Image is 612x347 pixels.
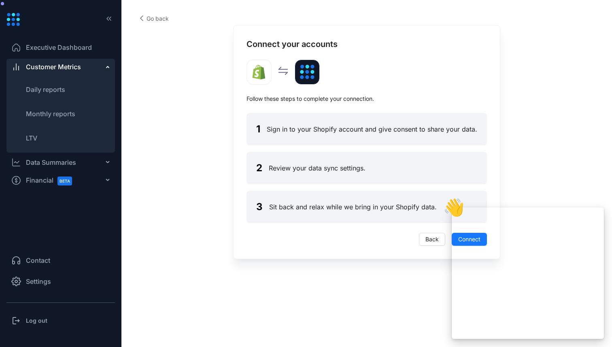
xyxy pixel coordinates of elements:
h4: Connect your accounts [246,38,487,50]
span: Daily reports [26,85,65,94]
h4: 1 [256,123,260,136]
h4: 3 [256,200,263,213]
span: Executive Dashboard [26,43,92,52]
span: Sit back and relax while we bring in your Shopify data. [269,202,437,212]
span: Back [425,235,439,244]
span: Sign in to your Shopify account and give consent to share your data. [267,124,477,134]
span: Financial [26,171,79,189]
span: Follow these steps to complete your connection. [246,94,487,103]
span: Customer Metrics [26,62,81,72]
span: Go back [147,14,169,23]
span: Monthly reports [26,110,75,118]
span: LTV [26,134,37,142]
span: Settings [26,277,51,286]
h3: Log out [26,317,47,325]
button: Go back [134,12,175,25]
h4: 2 [256,162,262,175]
div: 👋 [443,199,464,216]
div: Data Summaries [26,158,76,167]
span: Contact [26,255,50,265]
iframe: Form - Tally [452,207,604,339]
span: Review your data sync settings. [269,163,365,173]
span: BETA [57,177,72,185]
button: Back [419,233,445,246]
